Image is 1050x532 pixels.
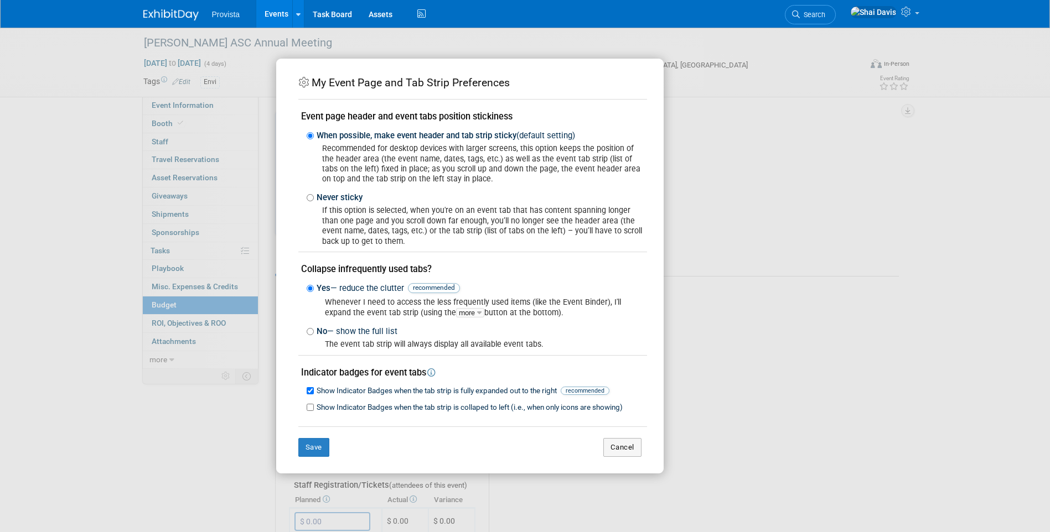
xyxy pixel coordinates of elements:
[330,283,404,293] span: — reduce the clutter
[516,131,575,140] span: (default setting)
[298,110,647,123] div: Event page header and event tabs position stickiness
[314,205,647,246] div: If this option is selected, when you're on an event tab that has content spanning longer than one...
[456,308,484,317] span: more
[212,10,240,19] span: Provista
[298,366,647,379] div: Indicator badges for event tabs
[317,283,460,293] span: Yes
[317,131,575,140] span: When possible, make event header and tab strip sticky
[408,283,460,293] span: recommended
[314,297,647,318] div: Whenever I need to access the less frequently used items (like the Event Binder), I'll expand the...
[603,438,642,457] button: Cancel
[314,143,647,184] div: Recommended for desktop devices with larger screens, this option keeps the position of the header...
[298,263,647,275] div: Collapse infrequently used tabs?
[561,387,609,395] span: recommended
[800,11,825,19] span: Search
[298,438,329,457] button: Save
[298,75,647,91] div: My Event Page and Tab Strip Preferences
[317,326,397,336] span: No
[317,387,609,395] span: Show Indicator Badges when the tab strip is fully expanded out to the right
[317,403,623,411] span: Show Indicator Badges when the tab strip is collaped to left (i.e., when only icons are showing)
[317,192,363,202] span: Never sticky
[314,339,647,350] div: The event tab strip will always display all available event tabs.
[850,6,897,18] img: Shai Davis
[785,5,836,24] a: Search
[327,326,397,336] span: — show the full list
[143,9,199,20] img: ExhibitDay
